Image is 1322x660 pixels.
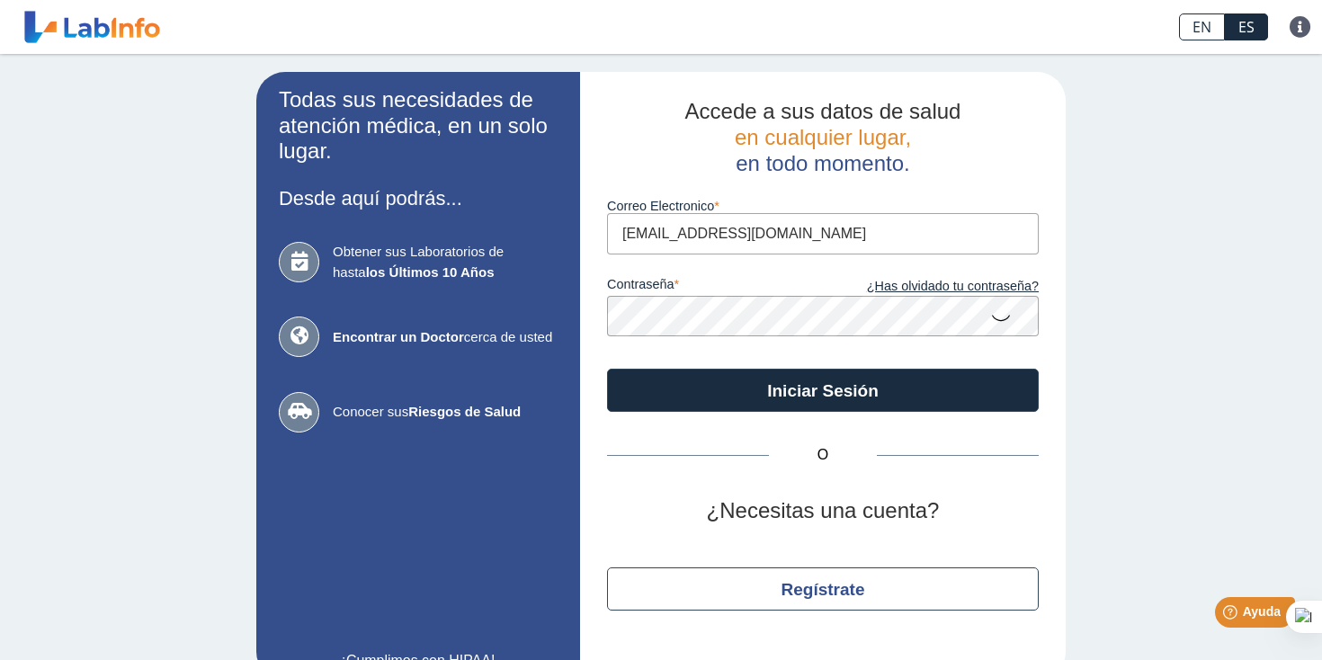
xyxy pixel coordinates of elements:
span: Conocer sus [333,402,558,423]
b: Encontrar un Doctor [333,329,464,344]
label: Correo Electronico [607,199,1039,213]
a: ES [1225,13,1268,40]
span: en todo momento. [736,151,909,175]
button: Iniciar Sesión [607,369,1039,412]
span: O [769,444,877,466]
b: Riesgos de Salud [408,404,521,419]
h2: ¿Necesitas una cuenta? [607,498,1039,524]
span: Accede a sus datos de salud [685,99,961,123]
span: Obtener sus Laboratorios de hasta [333,242,558,282]
a: EN [1179,13,1225,40]
span: en cualquier lugar, [735,125,911,149]
label: contraseña [607,277,823,297]
h2: Todas sus necesidades de atención médica, en un solo lugar. [279,87,558,165]
iframe: Help widget launcher [1162,590,1302,640]
a: ¿Has olvidado tu contraseña? [823,277,1039,297]
button: Regístrate [607,567,1039,611]
h3: Desde aquí podrás... [279,187,558,210]
b: los Últimos 10 Años [366,264,495,280]
span: cerca de usted [333,327,558,348]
